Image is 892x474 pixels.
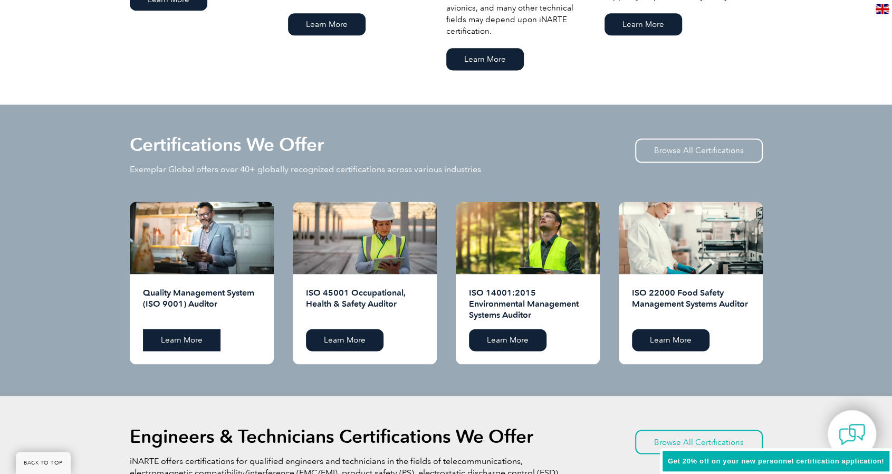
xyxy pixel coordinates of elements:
img: contact-chat.png [839,421,865,448]
span: Get 20% off on your new personnel certification application! [668,457,884,465]
a: Browse All Certifications [635,138,763,163]
img: en [876,4,889,14]
p: Exemplar Global offers over 40+ globally recognized certifications across various industries [130,164,481,175]
a: Learn More [288,13,366,35]
h2: Quality Management System (ISO 9001) Auditor [143,287,261,321]
h2: ISO 22000 Food Safety Management Systems Auditor [632,287,750,321]
a: Learn More [605,13,682,35]
a: Learn More [446,48,524,70]
h2: Certifications We Offer [130,136,324,153]
a: Learn More [632,329,709,351]
h2: Engineers & Technicians Certifications We Offer [130,428,533,444]
a: BACK TO TOP [16,452,71,474]
a: Browse All Certifications [635,430,763,454]
h2: ISO 45001 Occupational, Health & Safety Auditor [306,287,424,321]
a: Learn More [143,329,220,351]
a: Learn More [306,329,383,351]
h2: ISO 14001:2015 Environmental Management Systems Auditor [469,287,587,321]
a: Learn More [469,329,546,351]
